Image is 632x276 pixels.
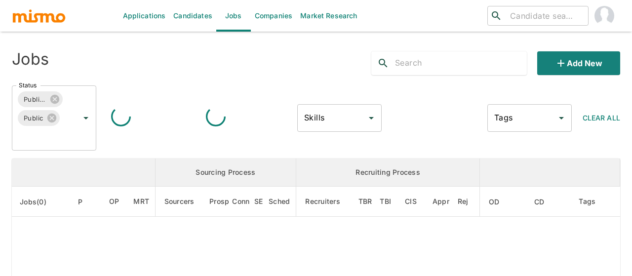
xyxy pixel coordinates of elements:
[18,94,52,105] span: Published
[371,51,395,75] button: search
[155,187,209,217] th: Sourcers
[479,187,526,217] th: Onboarding Date
[377,187,396,217] th: To Be Interviewed
[356,187,377,217] th: To Be Reviewed
[506,9,584,23] input: Candidate search
[18,113,49,124] span: Public
[18,110,60,126] div: Public
[455,187,480,217] th: Rejected
[267,187,296,217] th: Sched
[395,55,527,71] input: Search
[19,81,37,89] label: Status
[296,187,356,217] th: Recruiters
[131,187,155,217] th: Market Research Total
[583,114,620,122] span: Clear All
[209,187,232,217] th: Prospects
[554,111,568,125] button: Open
[101,187,131,217] th: Open Positions
[252,187,267,217] th: Sent Emails
[537,51,620,75] button: Add new
[526,187,571,217] th: Created At
[79,111,93,125] button: Open
[78,196,95,208] span: P
[594,6,614,26] img: Maia Reyes
[12,8,66,23] img: logo
[18,91,63,107] div: Published
[396,187,430,217] th: Client Interview Scheduled
[12,49,49,69] h4: Jobs
[232,187,252,217] th: Connections
[534,196,557,208] span: CD
[430,187,455,217] th: Approved
[20,196,59,208] span: Jobs(0)
[155,158,296,187] th: Sourcing Process
[76,187,101,217] th: Priority
[296,158,480,187] th: Recruiting Process
[489,196,513,208] span: OD
[571,187,608,217] th: Tags
[364,111,378,125] button: Open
